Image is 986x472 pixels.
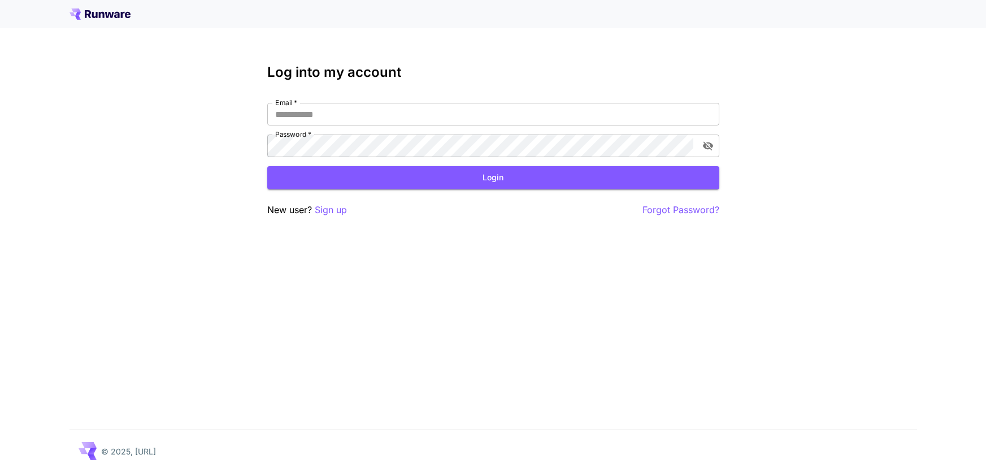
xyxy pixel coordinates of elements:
button: Sign up [315,203,347,217]
p: New user? [267,203,347,217]
button: toggle password visibility [698,136,718,156]
button: Login [267,166,719,189]
button: Forgot Password? [642,203,719,217]
label: Email [275,98,297,107]
label: Password [275,129,311,139]
p: © 2025, [URL] [101,445,156,457]
h3: Log into my account [267,64,719,80]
